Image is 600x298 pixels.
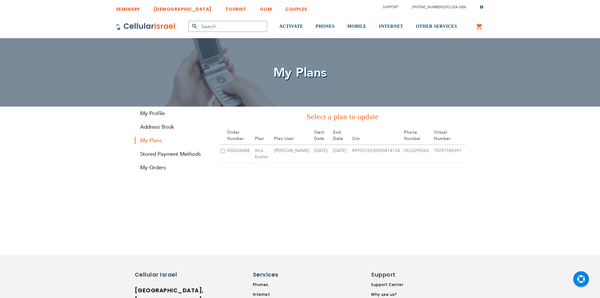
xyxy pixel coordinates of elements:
[351,145,403,163] td: 8997212330000414134
[226,127,254,145] th: Order Number
[135,150,210,158] a: Stored Payment Methods
[371,292,412,297] a: Why use us?
[416,15,457,38] a: OTHER SERVICES
[347,24,367,29] span: MOBILE
[412,5,443,9] a: [PHONE_NUMBER]
[379,15,403,38] a: INTERNET
[135,137,210,144] strong: My Plans
[433,127,465,145] th: Virtual Number
[351,127,403,145] th: Sim
[220,111,466,122] h3: Select a plan to update
[253,271,306,279] h6: Services
[285,2,307,13] a: COUPLES
[332,145,351,163] td: [DATE]
[254,145,273,163] td: Xtra : Kosher
[332,127,351,145] th: End Date
[225,2,247,13] a: TOURIST
[135,110,210,117] a: My Profile
[371,282,412,288] a: Support Center
[254,127,273,145] th: Plan
[135,271,188,279] h6: Cellular Israel
[253,292,310,297] a: Internet
[154,2,212,13] a: [DEMOGRAPHIC_DATA]
[403,145,433,163] td: 0553299265
[116,23,176,30] img: Cellular Israel Logo
[135,123,210,131] a: Address Book
[253,282,310,288] a: Phones
[279,15,303,38] a: ACTIVATE
[316,24,335,29] span: PHONES
[116,2,140,13] a: SEMINARY
[383,5,398,9] a: Support
[260,2,272,13] a: OLIM
[313,145,332,163] td: [DATE]
[433,145,465,163] td: 19297588391
[273,64,327,81] span: My Plans
[316,15,335,38] a: PHONES
[226,145,254,163] td: 000026488
[273,127,313,145] th: Plan User
[135,164,210,171] a: My Orders
[188,21,267,32] input: Search
[416,24,457,29] span: OTHER SERVICES
[371,271,409,279] h6: Support
[379,24,403,29] span: INTERNET
[273,145,313,163] td: [PERSON_NAME]
[347,15,367,38] a: MOBILE
[279,24,303,29] span: ACTIVATE
[313,127,332,145] th: Start Date
[403,127,433,145] th: Phone Number
[406,3,466,12] li: /
[445,5,466,9] a: 072-224-3300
